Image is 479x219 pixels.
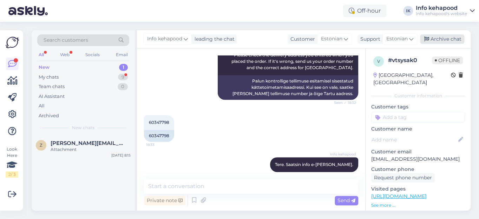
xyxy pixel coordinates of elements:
img: Askly Logo [6,36,19,49]
span: Offline [432,57,463,64]
input: Add name [372,136,457,144]
a: [URL][DOMAIN_NAME] [371,193,426,199]
div: Info kehapood [416,5,467,11]
div: IK [403,6,413,16]
p: See more ... [371,202,465,208]
span: Info kehapood [330,152,356,157]
span: Please check the delivery address you entered when you placed the order. If it's wrong, send us y... [231,52,354,70]
div: Support [357,35,380,43]
span: New chats [72,125,94,131]
div: Private note [144,196,185,205]
span: Info kehapood [147,35,182,43]
span: 18:38 [330,172,356,178]
div: Palun kontrollige tellimuse esitamisel sisestatud kättetoimetamisaadressi. Kui see on vale, saatk... [218,75,358,100]
div: Socials [84,50,101,59]
p: [EMAIL_ADDRESS][DOMAIN_NAME] [371,155,465,163]
div: Attachment [51,146,131,153]
div: Customer information [371,93,465,99]
div: 0 [118,83,128,90]
span: Tere. Saatsin info e-[PERSON_NAME]. [275,162,353,167]
p: Customer name [371,125,465,133]
div: AI Assistant [39,93,65,100]
div: My chats [39,74,59,81]
div: [DATE] 8:15 [111,153,131,158]
div: Team chats [39,83,65,90]
div: Archive chat [420,34,464,44]
p: Visited pages [371,185,465,193]
span: Estonian [321,35,342,43]
div: All [39,102,45,109]
div: Email [114,50,129,59]
div: Off-hour [343,5,386,17]
p: Customer tags [371,103,465,111]
div: leading the chat [192,35,235,43]
input: Add a tag [371,112,465,122]
span: zhanna@avaster.ee [51,140,124,146]
span: z [40,142,42,148]
span: v [377,59,380,64]
p: Customer phone [371,166,465,173]
div: Look Here [6,146,18,178]
span: 60347798 [149,120,169,125]
div: Request phone number [371,173,435,182]
div: # vtsysak0 [388,56,432,65]
div: Customer [288,35,315,43]
span: Send [337,197,355,204]
div: All [37,50,45,59]
p: Customer email [371,148,465,155]
a: Info kehapoodInfo kehapood's website [416,5,475,16]
div: Info kehapood's website [416,11,467,16]
span: Seen ✓ 18:32 [330,100,356,105]
div: Web [59,50,71,59]
div: 60347798 [144,130,174,142]
div: Archived [39,112,59,119]
span: 18:33 [146,142,172,147]
div: 1 [119,64,128,71]
span: Search customers [44,36,88,44]
div: 9 [118,74,128,81]
div: 2 / 3 [6,171,18,178]
div: New [39,64,50,71]
div: [GEOGRAPHIC_DATA], [GEOGRAPHIC_DATA] [373,72,451,86]
span: Estonian [386,35,408,43]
